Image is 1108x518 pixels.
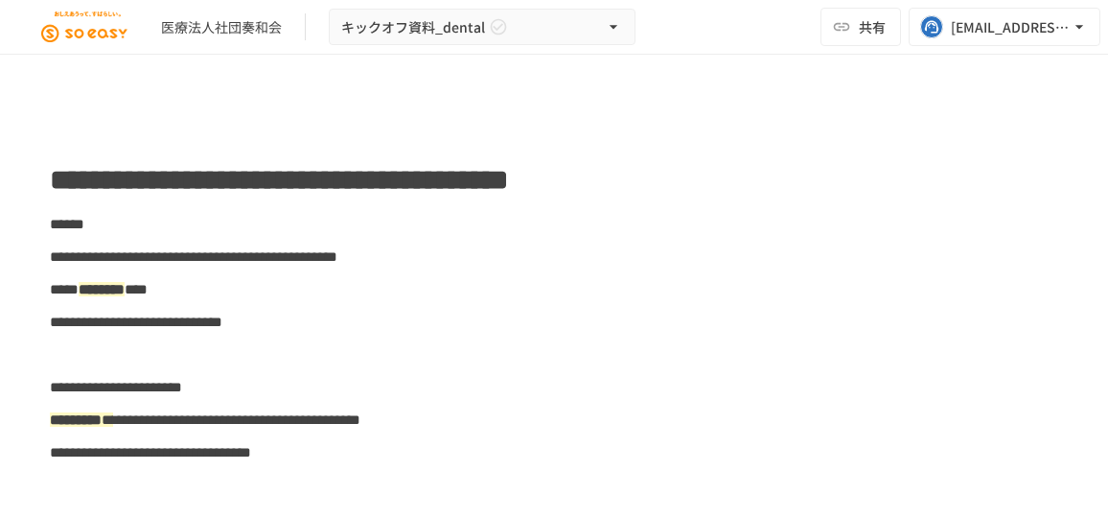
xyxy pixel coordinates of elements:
[951,15,1070,39] div: [EMAIL_ADDRESS][DOMAIN_NAME]
[341,15,485,39] span: キックオフ資料_dental
[820,8,901,46] button: 共有
[859,16,886,37] span: 共有
[161,17,282,37] div: 医療法人社団奏和会
[909,8,1100,46] button: [EMAIL_ADDRESS][DOMAIN_NAME]
[23,12,146,42] img: JEGjsIKIkXC9kHzRN7titGGb0UF19Vi83cQ0mCQ5DuX
[329,9,635,46] button: キックオフ資料_dental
